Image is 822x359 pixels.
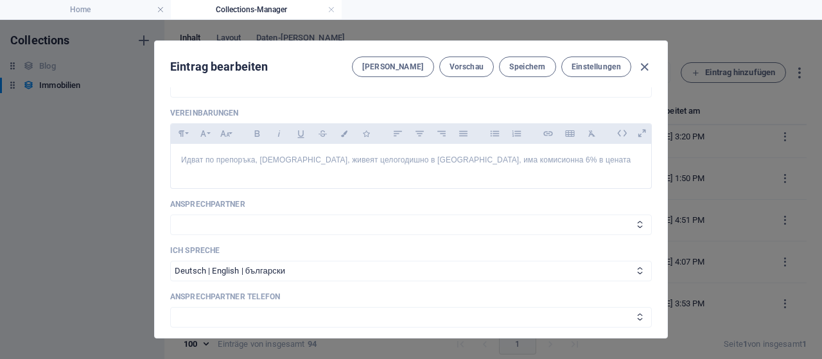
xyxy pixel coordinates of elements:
p: Vereinbarungen [170,108,652,118]
button: Blocksatz [453,125,473,142]
button: Schriftart [193,125,213,142]
button: Formatierung [171,125,191,142]
h2: Eintrag bearbeiten [170,59,268,74]
button: Kursiv (Ctrl+I) [268,125,289,142]
p: Идват по препоръка, [DEMOGRAPHIC_DATA], живеят целогодишно в [GEOGRAPHIC_DATA], има комисионна 6%... [181,154,641,166]
button: Rechtsbündig ausrichten [431,125,451,142]
button: [PERSON_NAME] [352,57,433,77]
button: Zentriert ausrichten [409,125,430,142]
h4: Collections-Manager [171,3,342,17]
span: Einstellungen [572,62,621,72]
p: Ansprechpartner Telefon [170,292,652,302]
button: Durchgestrichen [312,125,333,142]
button: Tabelle einfügen [559,125,580,142]
button: Schriftgröße [214,125,235,142]
i: HTML-Editor [612,123,632,143]
button: Fett (Ctrl+B) [247,125,267,142]
button: Einstellungen [561,57,631,77]
button: Nummerierte Liste [506,125,527,142]
p: Ansprechpartner [170,199,652,209]
span: Speichern [509,62,545,72]
p: Ich spreche [170,245,652,256]
button: Unnummerierte Liste [484,125,505,142]
button: Speichern [499,57,555,77]
button: Linksbündig ausrichten [387,125,408,142]
button: Formatierung löschen [581,125,602,142]
button: Icons [356,125,376,142]
button: Link einfügen [538,125,558,142]
button: Vorschau [439,57,494,77]
button: Unterstrichen (Ctrl+U) [290,125,311,142]
span: [PERSON_NAME] [362,62,423,72]
i: Als Overlay öffnen [632,123,652,143]
span: Vorschau [450,62,484,72]
button: Farben [334,125,354,142]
